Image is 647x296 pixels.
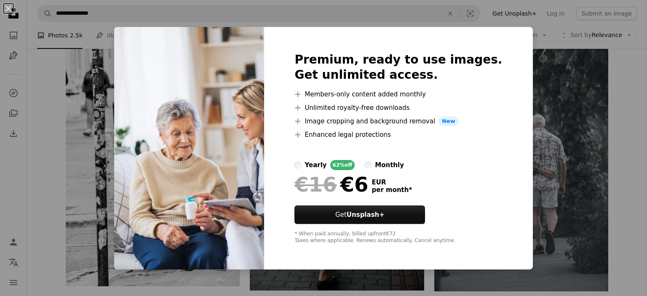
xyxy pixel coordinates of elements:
[294,173,337,195] span: €16
[375,160,404,170] div: monthly
[294,130,502,140] li: Enhanced legal protections
[294,162,301,168] input: yearly62%off
[294,116,502,126] li: Image cropping and background removal
[372,179,412,186] span: EUR
[294,231,502,244] div: * When paid annually, billed upfront €72 Taxes where applicable. Renews automatically. Cancel any...
[294,103,502,113] li: Unlimited royalty-free downloads
[294,173,368,195] div: €6
[372,186,412,194] span: per month *
[294,52,502,83] h2: Premium, ready to use images. Get unlimited access.
[114,27,264,269] img: premium_photo-1681995460558-738a8856313c
[365,162,372,168] input: monthly
[347,211,385,219] strong: Unsplash+
[294,89,502,99] li: Members-only content added monthly
[330,160,355,170] div: 62% off
[294,205,425,224] button: GetUnsplash+
[305,160,326,170] div: yearly
[438,116,459,126] span: New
